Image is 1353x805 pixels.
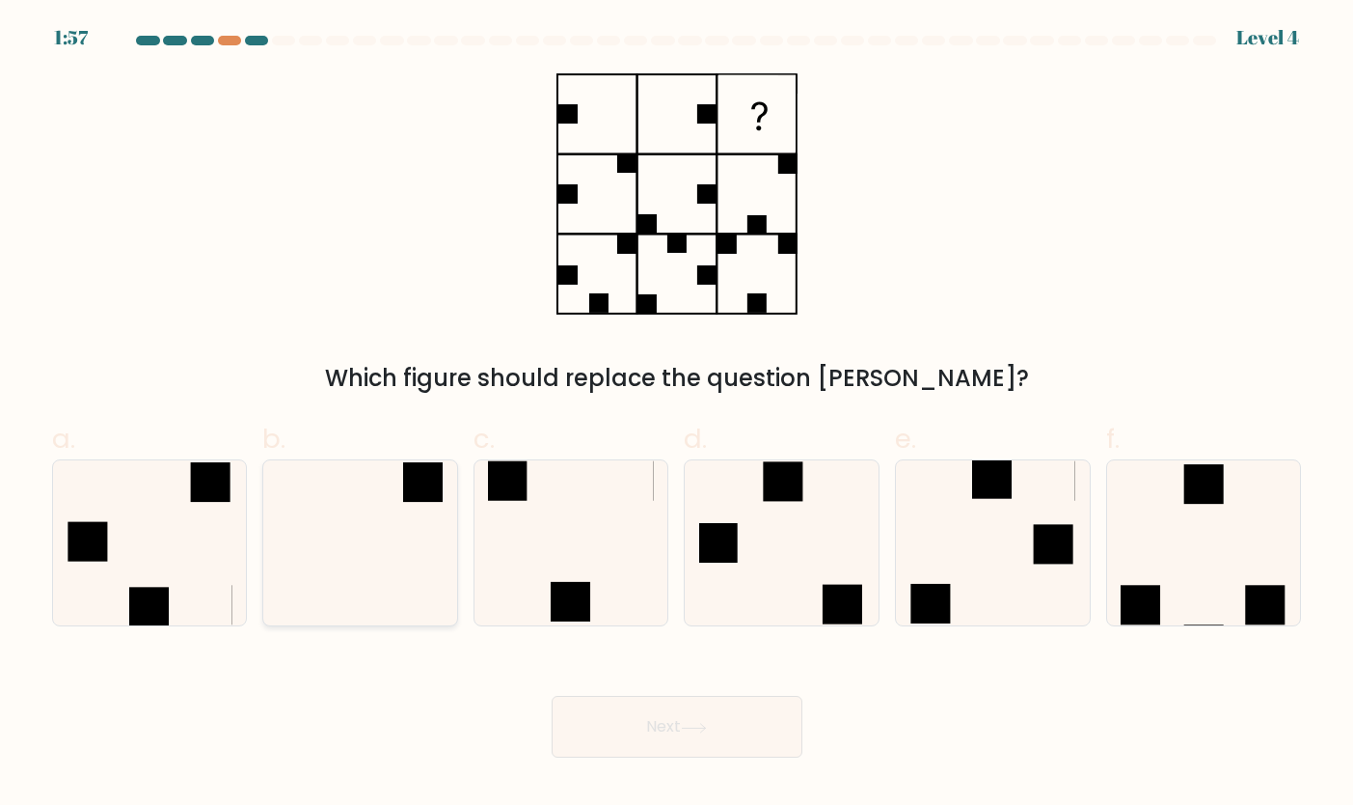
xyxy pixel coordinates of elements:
div: Which figure should replace the question [PERSON_NAME]? [64,361,1290,396]
span: a. [52,420,75,458]
span: c. [474,420,495,458]
div: 1:57 [54,23,88,52]
button: Next [552,696,802,758]
span: d. [684,420,707,458]
span: b. [262,420,285,458]
span: e. [895,420,916,458]
span: f. [1106,420,1120,458]
div: Level 4 [1236,23,1299,52]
